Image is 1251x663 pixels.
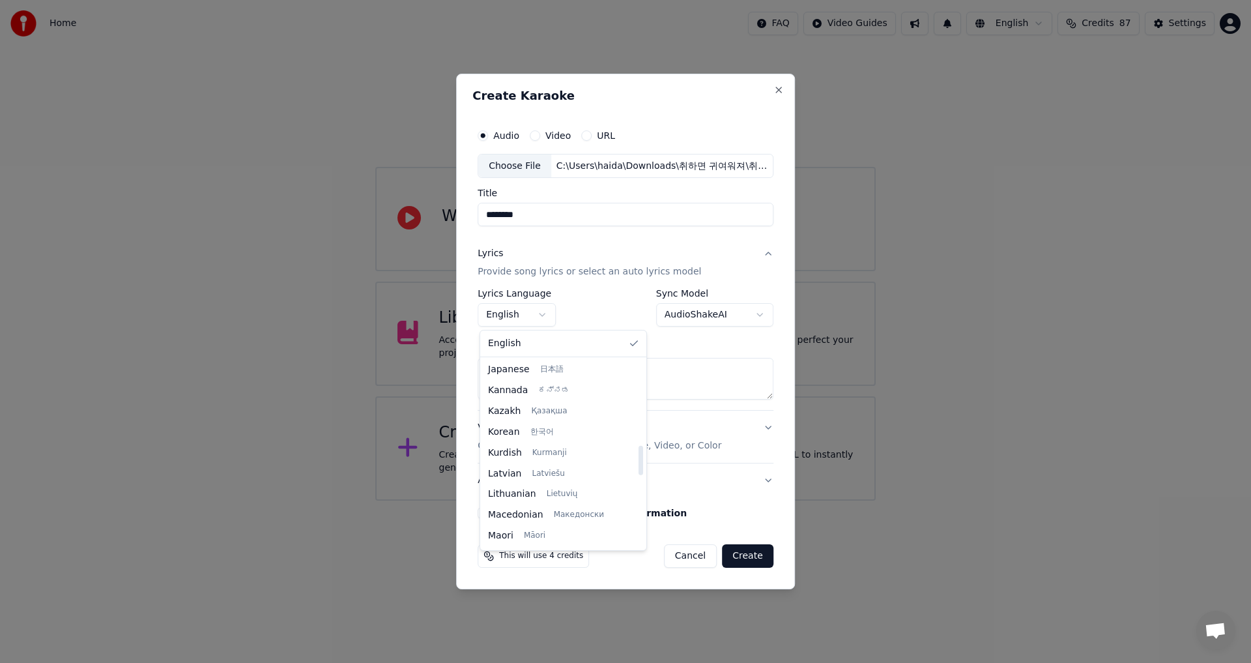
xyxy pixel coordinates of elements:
span: Japanese [488,363,530,376]
span: Māori [524,531,545,541]
span: Kazakh [488,405,521,418]
span: ಕನ್ನಡ [538,385,569,396]
span: Lithuanian [488,488,536,501]
span: Kannada [488,384,528,397]
span: Latvian [488,467,522,480]
span: Korean [488,426,520,439]
span: Қазақша [531,406,567,417]
span: Maori [488,529,513,542]
span: Lietuvių [547,489,578,499]
span: 日本語 [540,364,564,375]
span: Macedonian [488,508,543,522]
span: Latviešu [532,469,565,479]
span: Kurdish [488,447,522,460]
span: Kurmanji [532,448,567,458]
span: English [488,337,521,350]
span: 한국어 [530,427,554,437]
span: Македонски [554,510,604,520]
